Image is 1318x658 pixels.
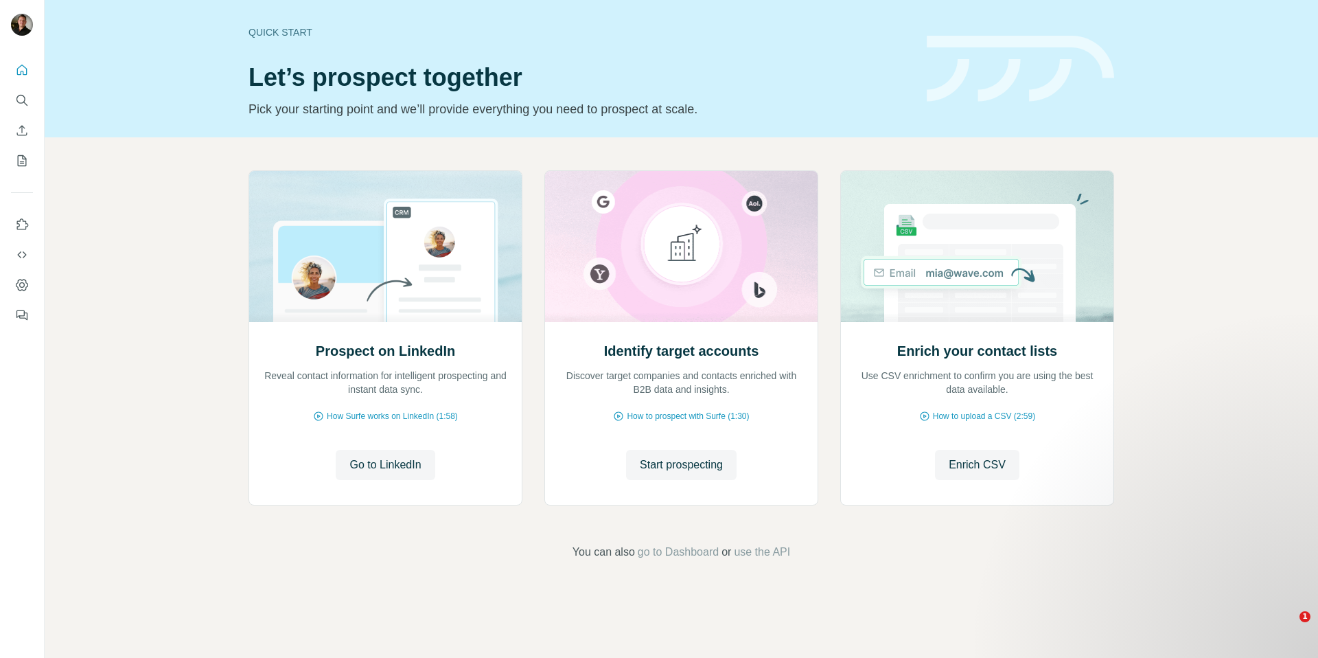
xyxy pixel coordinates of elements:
[573,544,635,560] span: You can also
[248,25,910,39] div: Quick start
[949,457,1006,473] span: Enrich CSV
[638,544,719,560] button: go to Dashboard
[11,58,33,82] button: Quick start
[11,242,33,267] button: Use Surfe API
[11,88,33,113] button: Search
[626,450,737,480] button: Start prospecting
[627,410,749,422] span: How to prospect with Surfe (1:30)
[248,171,522,322] img: Prospect on LinkedIn
[327,410,458,422] span: How Surfe works on LinkedIn (1:58)
[336,450,435,480] button: Go to LinkedIn
[855,369,1100,396] p: Use CSV enrichment to confirm you are using the best data available.
[840,171,1114,322] img: Enrich your contact lists
[316,341,455,361] h2: Prospect on LinkedIn
[11,303,33,328] button: Feedback
[935,450,1019,480] button: Enrich CSV
[11,212,33,237] button: Use Surfe on LinkedIn
[11,14,33,36] img: Avatar
[11,148,33,173] button: My lists
[544,171,818,322] img: Identify target accounts
[559,369,804,396] p: Discover target companies and contacts enriched with B2B data and insights.
[11,118,33,143] button: Enrich CSV
[897,341,1057,361] h2: Enrich your contact lists
[248,64,910,91] h1: Let’s prospect together
[927,36,1114,102] img: banner
[933,410,1035,422] span: How to upload a CSV (2:59)
[248,100,910,119] p: Pick your starting point and we’ll provide everything you need to prospect at scale.
[734,544,790,560] button: use the API
[604,341,759,361] h2: Identify target accounts
[1271,611,1304,644] iframe: Intercom live chat
[263,369,508,396] p: Reveal contact information for intelligent prospecting and instant data sync.
[11,273,33,297] button: Dashboard
[1299,611,1310,622] span: 1
[349,457,421,473] span: Go to LinkedIn
[640,457,723,473] span: Start prospecting
[721,544,731,560] span: or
